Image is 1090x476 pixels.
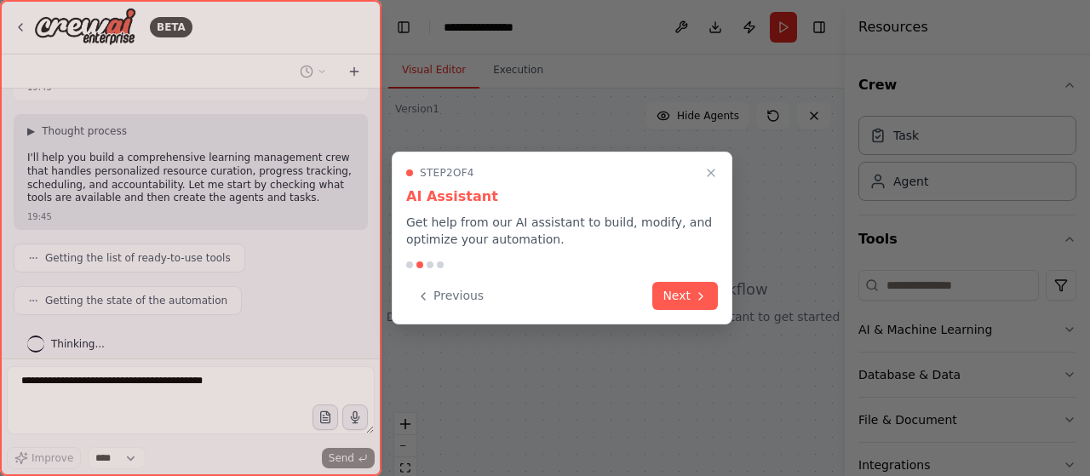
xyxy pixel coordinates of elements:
[420,166,474,180] span: Step 2 of 4
[392,15,416,39] button: Hide left sidebar
[652,282,718,310] button: Next
[701,163,721,183] button: Close walkthrough
[406,282,494,310] button: Previous
[406,214,718,248] p: Get help from our AI assistant to build, modify, and optimize your automation.
[406,186,718,207] h3: AI Assistant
